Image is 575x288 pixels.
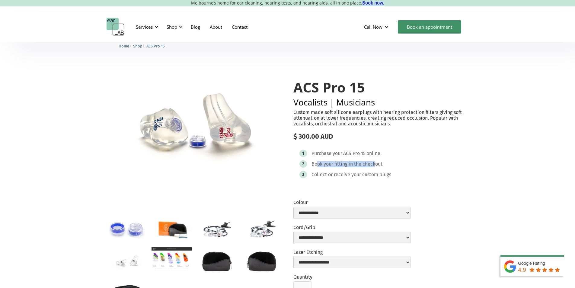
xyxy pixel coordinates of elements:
div: Services [132,18,160,36]
span: Home [119,44,129,48]
span: Shop [133,44,142,48]
a: open lightbox [196,216,237,242]
img: ACS Pro 15 [107,68,282,188]
a: ACS Pro 15 [146,43,165,49]
li: 〉 [119,43,133,49]
a: open lightbox [196,247,237,274]
div: Services [136,24,153,30]
div: 3 [302,172,304,177]
label: Colour [293,199,410,205]
div: Shop [167,24,177,30]
div: Purchase your [311,150,342,157]
div: ACS Pro 15 [343,150,366,157]
a: open lightbox [152,216,192,243]
a: open lightbox [107,247,147,274]
a: open lightbox [241,216,282,242]
h1: ACS Pro 15 [293,80,469,95]
label: Quantity [293,274,312,280]
a: Contact [227,18,252,36]
a: open lightbox [152,247,192,270]
li: 〉 [133,43,146,49]
a: Shop [133,43,142,49]
a: open lightbox [107,216,147,242]
div: Call Now [364,24,382,30]
a: open lightbox [107,68,282,188]
a: Blog [186,18,205,36]
div: Call Now [359,18,395,36]
a: About [205,18,227,36]
p: Custom made soft silicone earplugs with hearing protection filters giving soft attenuation at low... [293,109,469,127]
a: Home [119,43,129,49]
span: ACS Pro 15 [146,44,165,48]
div: Book your fitting in the checkout [311,161,382,167]
div: Collect or receive your custom plugs [311,172,391,178]
label: Cord/Grip [293,225,410,230]
a: Book an appointment [398,20,461,34]
a: open lightbox [241,247,282,274]
div: Shop [163,18,184,36]
div: 2 [302,162,304,166]
div: $ 300.00 AUD [293,133,469,141]
div: 1 [302,151,304,156]
h2: Vocalists | Musicians [293,98,469,106]
label: Laser Etching [293,249,410,255]
a: home [107,18,125,36]
div: online [366,150,380,157]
